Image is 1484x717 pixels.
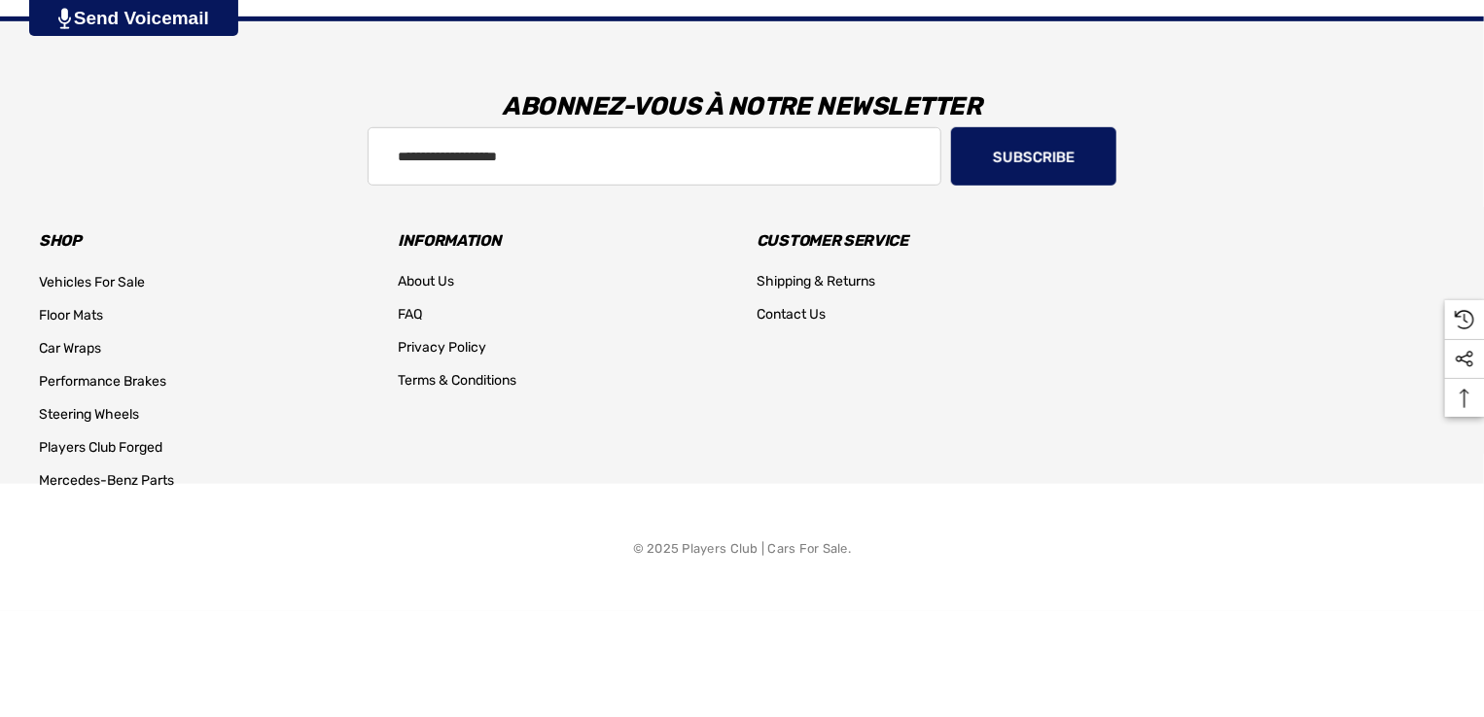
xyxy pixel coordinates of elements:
span: Vehicles For Sale [39,274,145,290]
span: Terms & Conditions [398,372,516,389]
span: Car Wraps [39,340,101,357]
h3: Customer Service [757,227,1086,255]
img: PjwhLS0gR2VuZXJhdG9yOiBHcmF2aXQuaW8gLS0+PHN2ZyB4bWxucz0iaHR0cDovL3d3dy53My5vcmcvMjAwMC9zdmciIHhtb... [58,8,71,29]
span: Players Club Forged [39,439,162,456]
span: Contact Us [757,306,826,323]
span: About Us [398,273,454,290]
a: Performance Brakes [39,365,166,398]
span: Steering Wheels [39,406,139,423]
a: Car Wraps [39,332,101,365]
p: © 2025 Players Club | Cars For Sale. [633,536,851,562]
a: Floor Mats [39,299,103,332]
a: Contact Us [757,298,826,331]
a: Mercedes-Benz Parts [39,464,174,497]
a: About Us [398,265,454,298]
span: Mercedes-Benz Parts [39,472,174,489]
svg: Top [1445,389,1484,408]
span: FAQ [398,306,422,323]
a: Terms & Conditions [398,364,516,397]
h3: Abonnez-vous à notre newsletter [24,78,1460,136]
a: Steering Wheels [39,398,139,431]
svg: Social Media [1455,350,1474,369]
a: Shipping & Returns [757,265,875,298]
span: Floor Mats [39,307,103,324]
span: Privacy Policy [398,339,486,356]
a: Privacy Policy [398,331,486,364]
a: Players Club Forged [39,431,162,464]
span: Performance Brakes [39,373,166,390]
button: Subscribe [951,127,1116,186]
span: Shipping & Returns [757,273,875,290]
svg: Recently Viewed [1455,310,1474,329]
h3: Shop [39,227,369,255]
a: Vehicles For Sale [39,266,145,299]
h3: Information [398,227,727,255]
a: FAQ [398,298,422,331]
